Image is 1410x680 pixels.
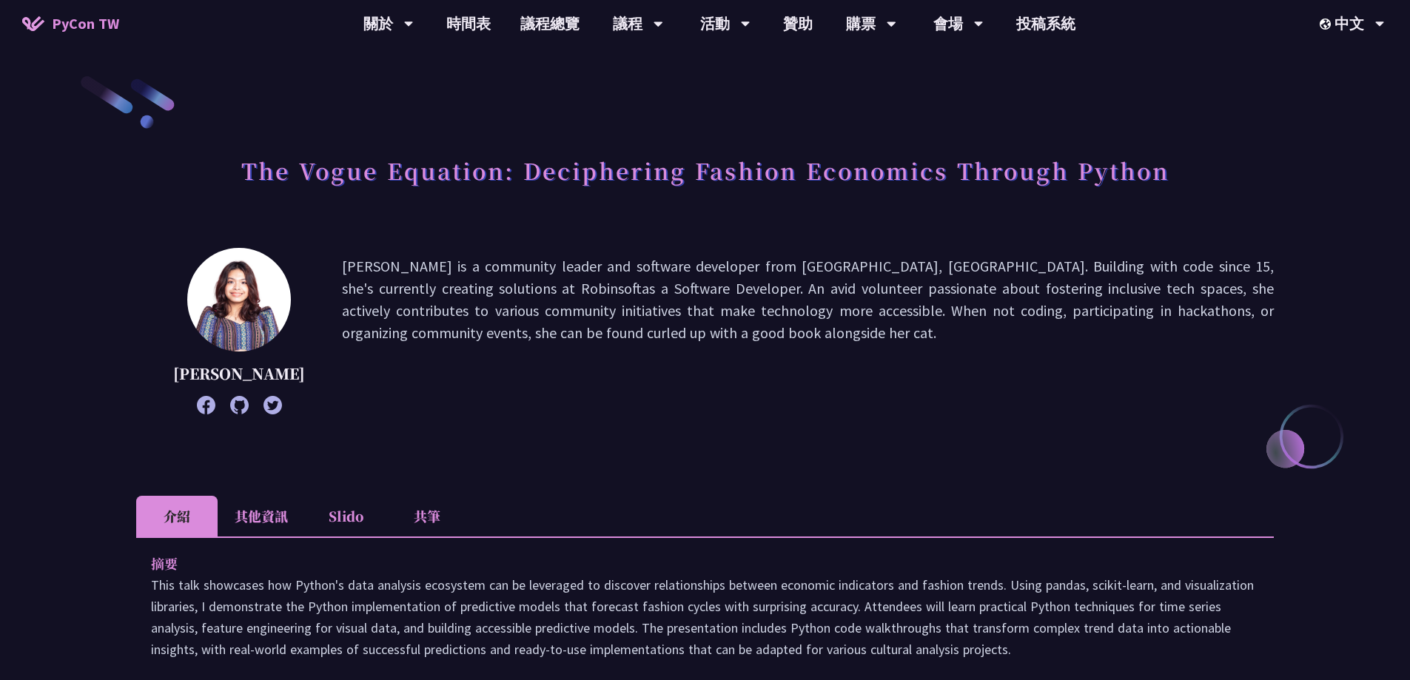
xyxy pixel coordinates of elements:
[7,5,134,42] a: PyCon TW
[173,363,305,385] p: [PERSON_NAME]
[386,496,468,536] li: 共筆
[136,496,218,536] li: 介紹
[151,553,1229,574] p: 摘要
[305,496,386,536] li: Slido
[241,148,1169,192] h1: The Vogue Equation: Deciphering Fashion Economics Through Python
[22,16,44,31] img: Home icon of PyCon TW 2025
[52,13,119,35] span: PyCon TW
[342,255,1274,407] p: [PERSON_NAME] is a community leader and software developer from [GEOGRAPHIC_DATA], [GEOGRAPHIC_DA...
[218,496,305,536] li: 其他資訊
[1320,18,1335,30] img: Locale Icon
[187,248,291,351] img: Chantal Pino
[151,574,1259,660] p: This talk showcases how Python's data analysis ecosystem can be leveraged to discover relationshi...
